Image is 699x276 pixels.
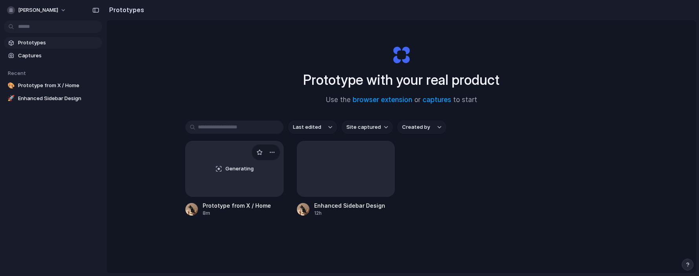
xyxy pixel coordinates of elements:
[353,96,412,104] a: browser extension
[4,4,70,16] button: [PERSON_NAME]
[7,95,15,102] div: 🚀
[297,141,395,217] a: Enhanced Sidebar DesignEnhanced Sidebar Design12h
[288,121,337,134] button: Last edited
[314,210,385,217] div: 12h
[303,69,500,90] h1: Prototype with your real product
[4,37,102,49] a: Prototypes
[4,80,102,91] a: 🎨Prototype from X / Home
[423,96,451,104] a: captures
[203,210,271,217] div: 8m
[106,5,144,15] h2: Prototypes
[342,121,393,134] button: Site captured
[402,123,430,131] span: Created by
[185,141,284,217] a: GeneratingPrototype from X / Home8m
[326,95,477,105] span: Use the or to start
[4,93,102,104] a: 🚀Enhanced Sidebar Design
[293,123,321,131] span: Last edited
[7,82,15,90] div: 🎨
[346,123,381,131] span: Site captured
[18,39,99,47] span: Prototypes
[8,70,26,76] span: Recent
[4,50,102,62] a: Captures
[18,95,99,102] span: Enhanced Sidebar Design
[314,201,385,210] div: Enhanced Sidebar Design
[397,121,446,134] button: Created by
[225,165,254,173] span: Generating
[18,82,99,90] span: Prototype from X / Home
[18,52,99,60] span: Captures
[18,6,58,14] span: [PERSON_NAME]
[203,201,271,210] div: Prototype from X / Home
